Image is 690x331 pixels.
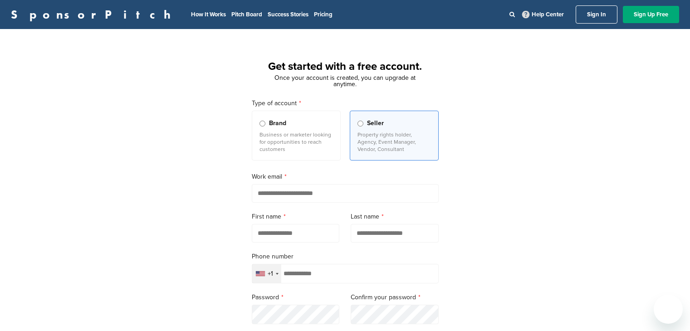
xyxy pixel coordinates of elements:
span: Seller [367,118,384,128]
label: Confirm your password [351,292,439,302]
a: Sign Up Free [623,6,679,23]
label: Last name [351,212,439,222]
span: Brand [269,118,286,128]
input: Brand Business or marketer looking for opportunities to reach customers [259,121,265,127]
label: Phone number [252,252,439,262]
label: Password [252,292,340,302]
a: How It Works [191,11,226,18]
label: First name [252,212,340,222]
a: Pitch Board [231,11,262,18]
p: Business or marketer looking for opportunities to reach customers [259,131,333,153]
a: Help Center [520,9,566,20]
label: Work email [252,172,439,182]
p: Property rights holder, Agency, Event Manager, Vendor, Consultant [357,131,431,153]
label: Type of account [252,98,439,108]
a: Pricing [314,11,333,18]
span: Once your account is created, you can upgrade at anytime. [274,74,416,88]
a: SponsorPitch [11,9,176,20]
input: Seller Property rights holder, Agency, Event Manager, Vendor, Consultant [357,121,363,127]
h1: Get started with a free account. [241,58,450,75]
a: Success Stories [268,11,308,18]
iframe: Button to launch messaging window [654,295,683,324]
div: Selected country [252,264,281,283]
div: +1 [268,271,273,277]
a: Sign In [576,5,617,24]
